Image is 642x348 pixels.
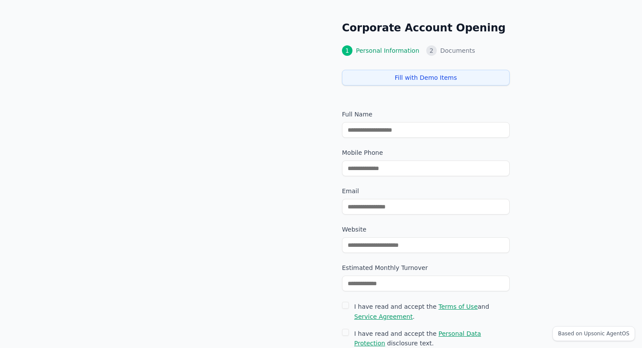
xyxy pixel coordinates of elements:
[342,21,510,35] h2: Corporate Account Opening
[354,313,413,320] span: Service Agreement
[356,46,419,55] span: Personal Information
[342,70,510,85] button: Fill with Demo Items
[342,263,510,272] label: Estimated Monthly Turnover
[342,225,510,234] label: Website
[342,110,510,119] label: Full Name
[342,148,510,157] label: Mobile Phone
[354,302,510,322] label: I have read and accept the and .
[440,46,475,55] span: Documents
[342,187,510,195] label: Email
[95,23,296,324] img: Agentized Fintech Branding
[438,303,478,310] span: Terms of Use
[342,45,352,56] div: 1
[426,45,437,56] div: 2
